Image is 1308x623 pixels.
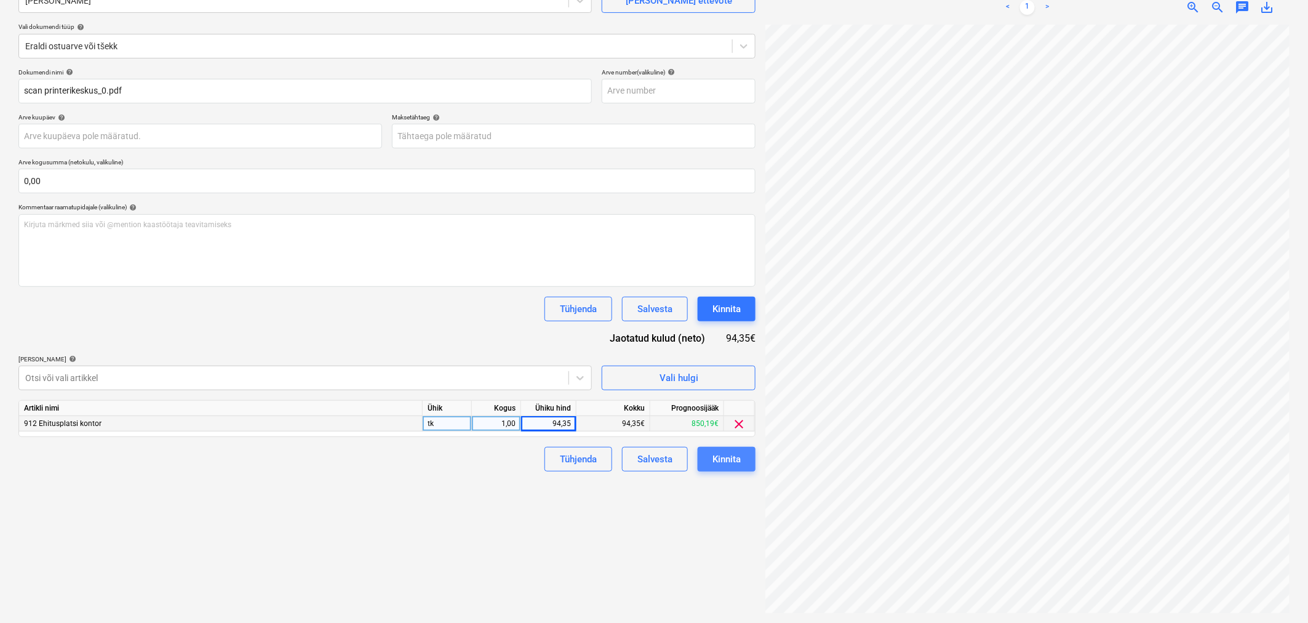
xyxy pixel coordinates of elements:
span: help [430,114,440,121]
input: Arve kuupäeva pole määratud. [18,124,382,148]
input: Tähtaega pole määratud [392,124,756,148]
span: help [63,68,73,76]
span: help [55,114,65,121]
div: Salvesta [637,451,672,467]
button: Salvesta [622,297,688,321]
div: Arve kuupäev [18,113,382,121]
button: Tühjenda [544,447,612,472]
div: 850,19€ [650,416,724,432]
div: Tühjenda [560,451,597,467]
span: help [66,355,76,363]
div: Dokumendi nimi [18,68,592,76]
div: Maksetähtaeg [392,113,756,121]
div: 94,35€ [725,331,756,345]
button: Tühjenda [544,297,612,321]
div: Arve number (valikuline) [602,68,756,76]
div: [PERSON_NAME] [18,355,592,363]
div: Salvesta [637,301,672,317]
div: Kinnita [712,451,741,467]
span: help [127,204,137,211]
div: Jaotatud kulud (neto) [596,331,725,345]
div: tk [423,416,472,432]
div: Kinnita [712,301,741,317]
button: Vali hulgi [602,366,756,390]
div: Vali hulgi [660,370,698,386]
div: 1,00 [477,416,516,432]
div: Ühik [423,401,472,416]
span: help [74,23,84,31]
div: 94,35 [526,416,571,432]
div: Kogus [472,401,521,416]
button: Salvesta [622,447,688,472]
div: Kommentaar raamatupidajale (valikuline) [18,203,756,211]
button: Kinnita [698,297,756,321]
iframe: Chat Widget [1246,564,1308,623]
input: Arve kogusumma (netokulu, valikuline) [18,169,756,193]
input: Dokumendi nimi [18,79,592,103]
button: Kinnita [698,447,756,472]
div: Artikli nimi [19,401,423,416]
input: Arve number [602,79,756,103]
span: help [665,68,675,76]
span: clear [732,417,747,432]
div: Vali dokumendi tüüp [18,23,756,31]
div: Ühiku hind [521,401,576,416]
p: Arve kogusumma (netokulu, valikuline) [18,158,756,169]
div: Tühjenda [560,301,597,317]
div: Kokku [576,401,650,416]
div: Prognoosijääk [650,401,724,416]
span: 912 Ehitusplatsi kontor [24,419,102,428]
div: 94,35€ [576,416,650,432]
